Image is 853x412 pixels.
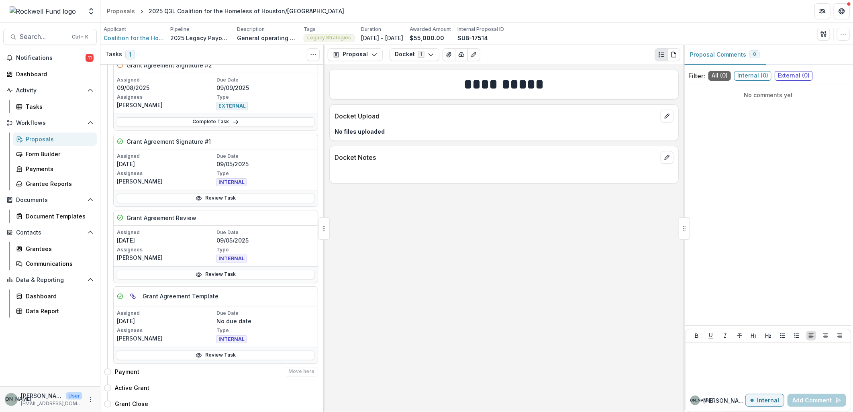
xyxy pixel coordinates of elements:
button: Align Right [835,331,845,341]
button: Docket1 [390,48,439,61]
p: No comments yet [688,91,848,99]
a: Grantee Reports [13,177,97,190]
div: Proposals [107,7,135,15]
div: Tasks [26,102,90,111]
p: [DATE] [117,236,215,245]
div: Document Templates [26,212,90,220]
a: Communications [13,257,97,270]
span: 1 [125,50,135,59]
button: Open Activity [3,84,97,97]
div: Dashboard [26,292,90,300]
button: Edit as form [467,48,480,61]
button: Open Workflows [3,116,97,129]
button: Internal [745,394,784,407]
span: INTERNAL [216,335,247,343]
a: Proposals [13,133,97,146]
button: Proposal [328,48,383,61]
p: 09/05/2025 [216,236,314,245]
button: Open Data & Reporting [3,273,97,286]
a: Proposals [104,5,138,17]
nav: breadcrumb [104,5,347,17]
p: 09/08/2025 [117,84,215,92]
p: User [66,392,82,400]
a: Dashboard [13,290,97,303]
button: PDF view [667,48,680,61]
h5: Grant Agreement Review [127,214,196,222]
span: EXTERNAL [216,102,248,110]
button: View Attached Files [443,48,455,61]
span: Documents [16,197,84,204]
p: Due Date [216,153,314,160]
h3: Tasks [105,51,122,58]
p: Docket Notes [335,153,657,162]
p: [PERSON_NAME] [117,101,215,109]
button: View dependent tasks [127,290,139,303]
span: Notifications [16,55,86,61]
button: Open Contacts [3,226,97,239]
a: Document Templates [13,210,97,223]
button: edit [661,110,673,122]
button: Open entity switcher [86,3,97,19]
p: 2025 Legacy Payouts [170,34,231,42]
p: [PERSON_NAME] [703,396,745,405]
img: Rockwell Fund logo [10,6,76,16]
p: Due Date [216,76,314,84]
p: Filter: [688,71,705,81]
p: Type [216,94,314,101]
button: Underline [706,331,716,341]
span: Legacy Strategies [307,35,351,41]
a: Review Task [117,194,314,203]
p: Awarded Amount [410,26,451,33]
p: Type [216,327,314,334]
h5: Grant Agreement Template [143,292,218,300]
p: Assigned [117,153,215,160]
div: Judy A. Ahlgrim [679,398,711,402]
p: Type [216,170,314,177]
button: Proposal Comments [684,45,766,65]
div: Form Builder [26,150,90,158]
span: Activity [16,87,84,94]
button: Bullet List [778,331,788,341]
button: edit [661,151,673,164]
button: Partners [814,3,831,19]
button: Get Help [834,3,850,19]
p: SUB-17514 [457,34,488,42]
a: Review Task [117,351,314,360]
p: Internal [757,397,779,404]
p: Applicant [104,26,126,33]
p: Tags [304,26,316,33]
p: [DATE] - [DATE] [361,34,403,42]
span: Workflows [16,120,84,126]
div: Grantee Reports [26,179,90,188]
div: Data Report [26,307,90,315]
a: Data Report [13,304,97,318]
p: [PERSON_NAME] [117,253,215,262]
button: Notifications11 [3,51,97,64]
a: Complete Task [117,117,314,127]
span: 0 [753,51,756,57]
button: Bold [692,331,702,341]
button: Add Comment [788,394,846,407]
p: 09/05/2025 [216,160,314,168]
h4: Active Grant [115,383,149,392]
p: 09/09/2025 [216,84,314,92]
p: Assigned [117,76,215,84]
a: Tasks [13,100,97,113]
h4: Grant Close [115,400,148,408]
span: INTERNAL [216,178,247,186]
div: Communications [26,259,90,268]
p: Assigned [117,310,215,317]
p: $55,000.00 [410,34,444,42]
h4: Payment [115,367,139,376]
button: Plaintext view [655,48,668,61]
button: More [86,395,95,404]
button: Heading 1 [749,331,759,341]
span: Contacts [16,229,84,236]
span: 11 [86,54,94,62]
div: Grantees [26,245,90,253]
p: Assigned [117,229,215,236]
button: Open Documents [3,194,97,206]
div: Payments [26,165,90,173]
p: Assignees [117,94,215,101]
button: Toggle View Cancelled Tasks [307,48,320,61]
